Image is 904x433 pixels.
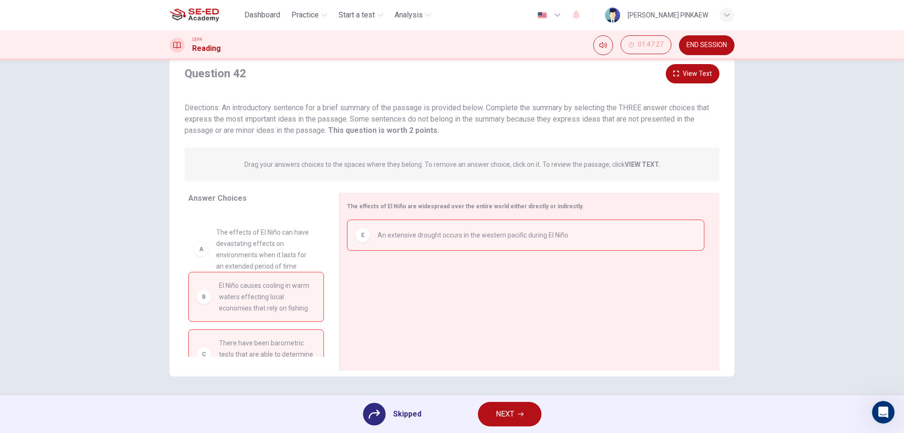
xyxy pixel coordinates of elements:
[185,66,246,81] h4: Question 42
[9,159,179,195] div: Ask a questionAI Agent and team can helpProfile image for Fin
[355,228,370,243] div: E
[185,103,709,135] span: Directions: An introductory sentence for a brief summary of the passage is provided below. Comple...
[393,408,421,420] span: Skipped
[19,209,76,219] span: Search for help
[146,172,158,183] img: Profile image for Fin
[14,254,175,281] div: I lost my test due to a technical error (CEFR Level Test)
[347,203,584,210] span: The effects of El Niño are widespread over the entire world either directly or indirectly.
[19,67,169,131] p: Hey [PERSON_NAME]. Welcome to EduSynch!
[19,258,158,278] div: I lost my test due to a technical error (CEFR Level Test)
[19,177,143,187] div: AI Agent and team can help
[478,402,541,426] button: NEXT
[196,289,211,304] div: B
[872,401,895,424] iframe: Intercom live chat
[244,161,660,168] p: Drag your answers choices to the spaces where they belong. To remove an answer choice, click on i...
[686,41,727,49] span: END SESSION
[391,7,435,24] button: Analysis
[625,161,660,168] strong: VIEW TEXT.
[496,408,514,421] span: NEXT
[192,43,221,54] h1: Reading
[628,9,708,21] div: [PERSON_NAME] PINKAEW
[78,318,111,324] span: Messages
[219,337,316,371] span: There have been barometric tests that are able to determine when El Niño is in effect
[638,41,663,49] span: 01:47:27
[335,7,387,24] button: Start a test
[679,35,734,55] button: END SESSION
[378,229,568,241] span: An extensive drought occurs in the western pacific during El Niño
[593,35,613,55] div: Mute
[149,318,164,324] span: Help
[126,294,188,332] button: Help
[291,9,319,21] span: Practice
[219,280,316,314] span: El Niño causes cooling in warm waters effecting local economies that rely on fishing
[339,9,375,21] span: Start a test
[241,7,284,24] button: Dashboard
[288,7,331,24] button: Practice
[63,294,125,332] button: Messages
[188,194,247,203] span: Answer Choices
[666,64,719,83] button: View Text
[395,9,423,21] span: Analysis
[326,126,439,135] strong: This question is worth 2 points.
[14,227,175,254] div: CEFR Level Test Structure and Scoring System
[196,347,211,362] div: C
[19,230,158,250] div: CEFR Level Test Structure and Scoring System
[621,35,671,54] button: 01:47:27
[162,15,179,32] div: Close
[19,131,169,147] p: How can we help?
[244,9,280,21] span: Dashboard
[169,6,219,25] img: SE-ED Academy logo
[621,35,671,55] div: Hide
[192,36,202,43] span: CEFR
[605,8,620,23] img: Profile picture
[169,6,241,25] a: SE-ED Academy logo
[19,167,143,177] div: Ask a question
[14,204,175,223] button: Search for help
[21,318,42,324] span: Home
[536,12,548,19] img: en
